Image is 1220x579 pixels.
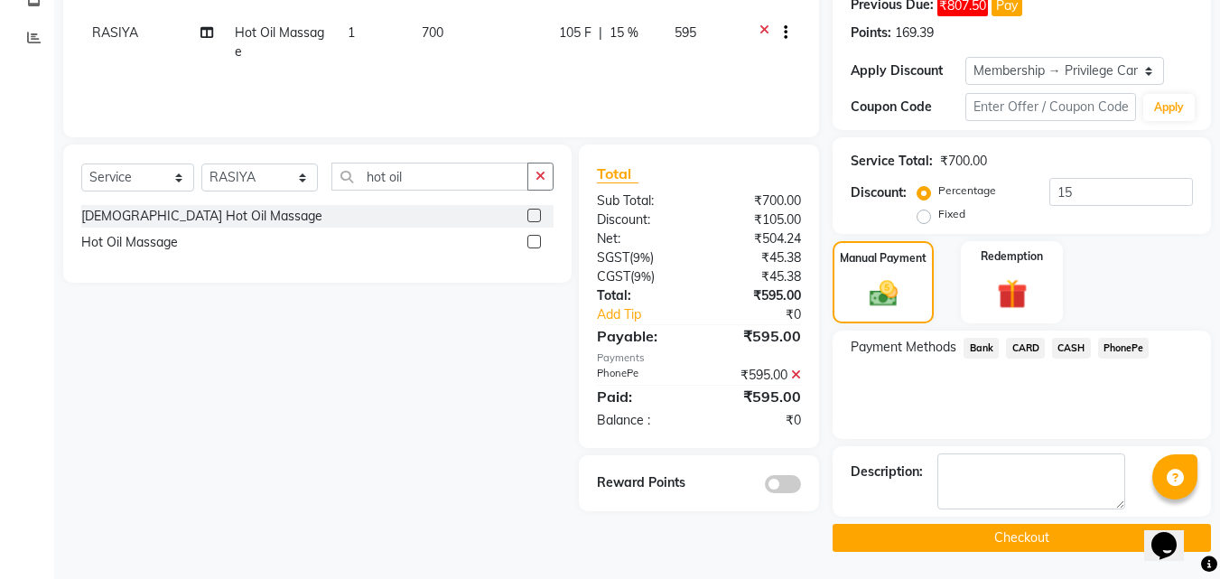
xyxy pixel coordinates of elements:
div: Net: [583,229,699,248]
div: ₹504.24 [699,229,815,248]
div: ₹700.00 [699,191,815,210]
button: Apply [1143,94,1195,121]
div: Total: [583,286,699,305]
div: ₹595.00 [699,325,815,347]
div: ( ) [583,267,699,286]
button: Checkout [833,524,1211,552]
input: Enter Offer / Coupon Code [965,93,1136,121]
span: CASH [1052,338,1091,359]
span: CARD [1006,338,1045,359]
span: | [599,23,602,42]
label: Percentage [938,182,996,199]
div: Discount: [851,183,907,202]
span: Total [597,164,638,183]
span: 1 [348,24,355,41]
div: Coupon Code [851,98,964,117]
a: Add Tip [583,305,718,324]
span: PhonePe [1098,338,1150,359]
div: ₹45.38 [699,248,815,267]
div: Balance : [583,411,699,430]
div: Description: [851,462,923,481]
div: Paid: [583,386,699,407]
div: ₹595.00 [699,286,815,305]
img: _gift.svg [988,275,1037,313]
span: Hot Oil Massage [235,24,324,60]
span: 9% [634,269,651,284]
label: Fixed [938,206,965,222]
div: ₹0 [699,411,815,430]
div: ₹105.00 [699,210,815,229]
div: ₹45.38 [699,267,815,286]
div: 169.39 [895,23,934,42]
span: RASIYA [92,24,138,41]
div: ₹595.00 [699,366,815,385]
div: Payments [597,350,801,366]
div: Payable: [583,325,699,347]
div: Apply Discount [851,61,964,80]
span: 700 [422,24,443,41]
span: 595 [675,24,696,41]
label: Manual Payment [840,250,927,266]
div: ( ) [583,248,699,267]
label: Redemption [981,248,1043,265]
span: SGST [597,249,629,266]
div: ₹0 [719,305,815,324]
iframe: chat widget [1144,507,1202,561]
div: Reward Points [583,473,699,493]
span: CGST [597,268,630,285]
div: [DEMOGRAPHIC_DATA] Hot Oil Massage [81,207,322,226]
span: 15 % [610,23,638,42]
img: _cash.svg [861,277,907,310]
div: Service Total: [851,152,933,171]
input: Search or Scan [331,163,529,191]
div: PhonePe [583,366,699,385]
div: ₹595.00 [699,386,815,407]
div: Discount: [583,210,699,229]
div: Sub Total: [583,191,699,210]
div: Points: [851,23,891,42]
span: 9% [633,250,650,265]
span: Bank [964,338,999,359]
span: Payment Methods [851,338,956,357]
div: Hot Oil Massage [81,233,178,252]
div: ₹700.00 [940,152,987,171]
span: 105 F [559,23,591,42]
